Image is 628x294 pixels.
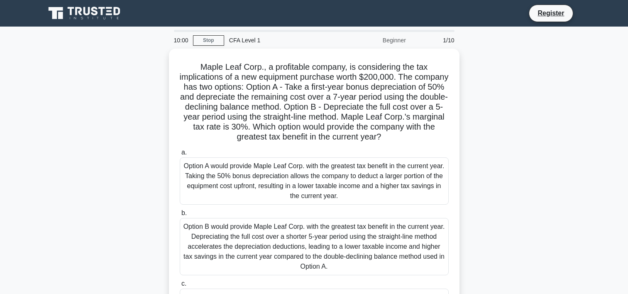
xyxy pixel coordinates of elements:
[181,209,187,216] span: b.
[180,218,449,275] div: Option B would provide Maple Leaf Corp. with the greatest tax benefit in the current year. Deprec...
[193,35,224,46] a: Stop
[411,32,459,49] div: 1/10
[181,149,187,156] span: a.
[169,32,193,49] div: 10:00
[533,8,569,18] a: Register
[224,32,338,49] div: CFA Level 1
[181,280,186,287] span: c.
[179,62,450,142] h5: Maple Leaf Corp., a profitable company, is considering the tax implications of a new equipment pu...
[338,32,411,49] div: Beginner
[180,157,449,205] div: Option A would provide Maple Leaf Corp. with the greatest tax benefit in the current year. Taking...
